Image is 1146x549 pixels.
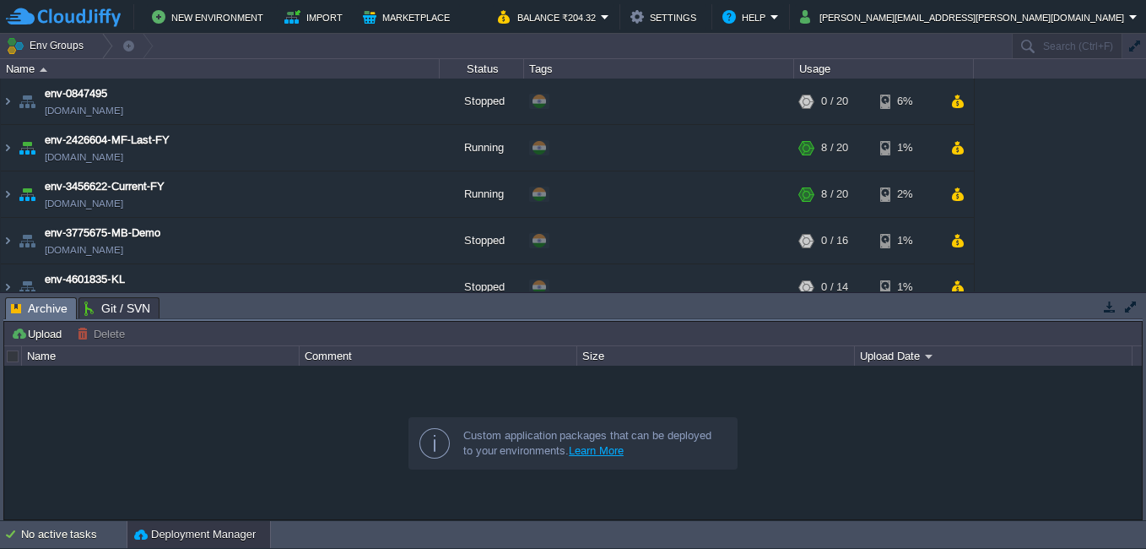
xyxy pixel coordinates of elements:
[11,326,67,341] button: Upload
[23,346,299,366] div: Name
[630,7,701,27] button: Settings
[821,79,848,124] div: 0 / 20
[363,7,455,27] button: Marketplace
[45,132,170,149] a: env-2426604-MF-Last-FY
[880,171,935,217] div: 2%
[463,428,723,459] div: Custom application packages that can be deployed to your environments.
[821,218,848,264] div: 0 / 16
[40,68,47,72] img: AMDAwAAAACH5BAEAAAAALAAAAAABAAEAAAICRAEAOw==
[284,7,348,27] button: Import
[2,59,439,79] div: Name
[795,59,973,79] div: Usage
[45,178,165,195] a: env-3456622-Current-FY
[498,7,601,27] button: Balance ₹204.32
[15,171,39,217] img: AMDAwAAAACH5BAEAAAAALAAAAAABAAEAAAICRAEAOw==
[45,149,123,166] a: [DOMAIN_NAME]
[152,7,268,27] button: New Environment
[821,125,848,171] div: 8 / 20
[1,264,14,310] img: AMDAwAAAACH5BAEAAAAALAAAAAABAAEAAAICRAEAOw==
[880,125,935,171] div: 1%
[569,444,624,457] a: Learn More
[45,85,107,102] a: env-0847495
[15,264,39,310] img: AMDAwAAAACH5BAEAAAAALAAAAAABAAEAAAICRAEAOw==
[45,288,123,305] a: [DOMAIN_NAME]
[45,102,123,119] a: [DOMAIN_NAME]
[45,225,160,242] a: env-3775675-MB-Demo
[722,7,770,27] button: Help
[800,7,1129,27] button: [PERSON_NAME][EMAIL_ADDRESS][PERSON_NAME][DOMAIN_NAME]
[1075,481,1129,532] iframe: chat widget
[45,271,125,288] a: env-4601835-KL
[880,218,935,264] div: 1%
[1,79,14,124] img: AMDAwAAAACH5BAEAAAAALAAAAAABAAEAAAICRAEAOw==
[15,125,39,171] img: AMDAwAAAACH5BAEAAAAALAAAAAABAAEAAAICRAEAOw==
[440,171,524,217] div: Running
[880,264,935,310] div: 1%
[821,171,848,217] div: 8 / 20
[1,218,14,264] img: AMDAwAAAACH5BAEAAAAALAAAAAABAAEAAAICRAEAOw==
[21,521,127,548] div: No active tasks
[440,218,524,264] div: Stopped
[1,125,14,171] img: AMDAwAAAACH5BAEAAAAALAAAAAABAAEAAAICRAEAOw==
[300,346,576,366] div: Comment
[6,34,89,57] button: Env Groups
[15,218,39,264] img: AMDAwAAAACH5BAEAAAAALAAAAAABAAEAAAICRAEAOw==
[45,242,123,258] a: [DOMAIN_NAME]
[440,79,524,124] div: Stopped
[525,59,793,79] div: Tags
[45,195,123,212] a: [DOMAIN_NAME]
[880,79,935,124] div: 6%
[15,79,39,124] img: AMDAwAAAACH5BAEAAAAALAAAAAABAAEAAAICRAEAOw==
[821,264,848,310] div: 0 / 14
[11,298,68,319] span: Archive
[440,264,524,310] div: Stopped
[441,59,523,79] div: Status
[856,346,1132,366] div: Upload Date
[134,526,256,543] button: Deployment Manager
[6,7,121,28] img: CloudJiffy
[84,298,150,318] span: Git / SVN
[1,171,14,217] img: AMDAwAAAACH5BAEAAAAALAAAAAABAAEAAAICRAEAOw==
[440,125,524,171] div: Running
[578,346,854,366] div: Size
[77,326,130,341] button: Delete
